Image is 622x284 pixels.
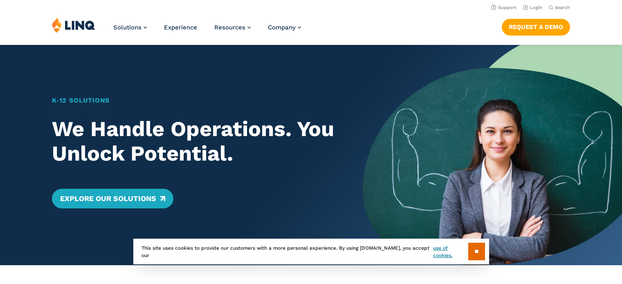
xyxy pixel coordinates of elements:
img: LINQ | K‑12 Software [52,17,95,33]
span: Search [555,5,570,10]
span: Solutions [113,24,141,31]
a: Experience [164,24,197,31]
nav: Button Navigation [502,17,570,35]
a: Explore Our Solutions [52,189,173,208]
a: Login [523,5,542,10]
button: Open Search Bar [549,4,570,11]
a: Request a Demo [502,19,570,35]
span: Resources [214,24,245,31]
a: Support [491,5,516,10]
a: Resources [214,24,251,31]
div: This site uses cookies to provide our customers with a more personal experience. By using [DOMAIN... [133,239,489,264]
span: Company [268,24,296,31]
img: Home Banner [363,45,622,265]
a: Solutions [113,24,147,31]
a: use of cookies. [433,244,468,259]
a: Company [268,24,301,31]
h2: We Handle Operations. You Unlock Potential. [52,117,338,166]
h1: K‑12 Solutions [52,96,338,105]
nav: Primary Navigation [113,17,301,44]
